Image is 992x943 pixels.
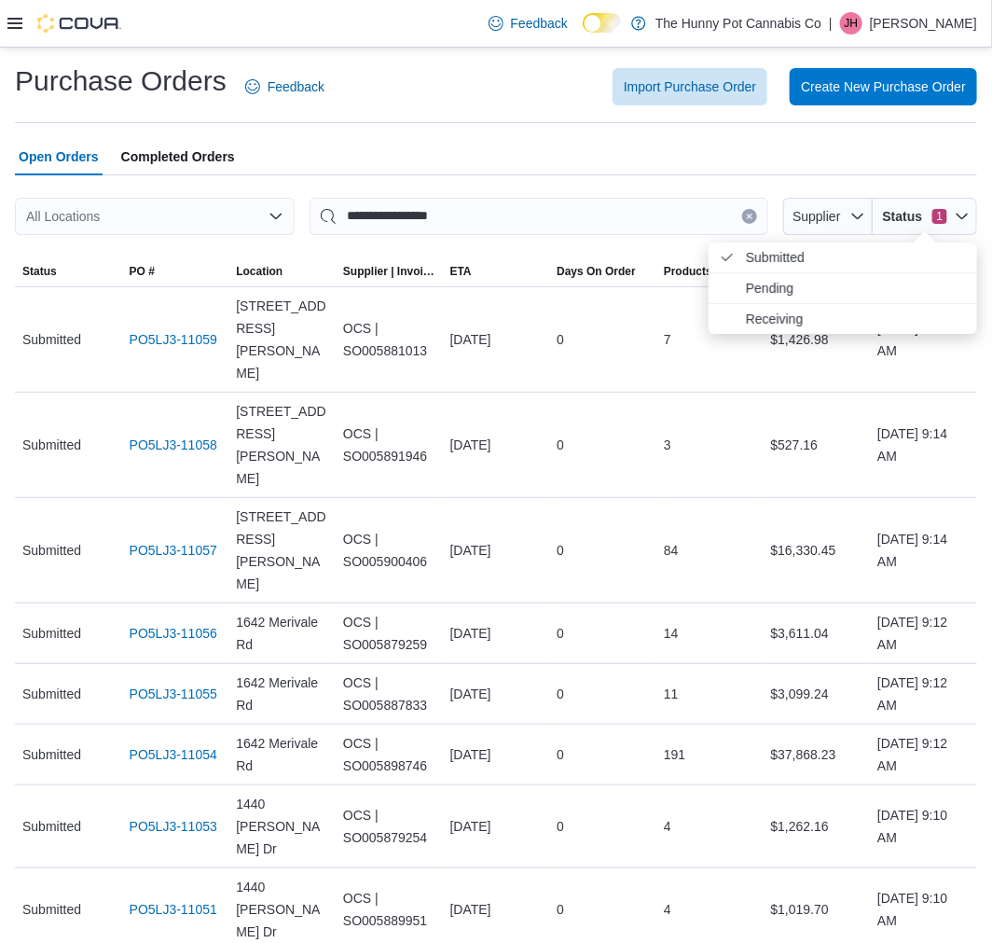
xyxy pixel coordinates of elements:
div: $1,426.98 [764,321,871,358]
button: Open list of options [269,209,283,224]
div: OCS | SO005879254 [336,797,443,856]
button: Supplier [783,198,873,235]
span: Create New Purchase Order [801,77,966,96]
span: 14 [664,622,679,645]
span: 4 [664,898,671,921]
div: [DATE] 9:12 AM [870,603,977,663]
a: Feedback [238,68,332,105]
div: OCS | SO005879259 [336,603,443,663]
a: PO5LJ3-11051 [130,898,217,921]
h1: Purchase Orders [15,62,227,100]
span: 0 [557,622,564,645]
span: 1440 [PERSON_NAME] Dr [236,793,328,860]
button: Create New Purchase Order [790,68,977,105]
button: PO # [122,257,229,286]
span: 1642 Merivale Rd [236,672,328,716]
div: [DATE] 9:12 AM [870,725,977,784]
span: JH [845,12,859,35]
a: PO5LJ3-11056 [130,622,217,645]
button: Status [15,257,122,286]
span: 191 [664,743,685,766]
div: OCS | SO005889951 [336,880,443,939]
span: Submitted [746,246,966,269]
div: $1,262.16 [764,808,871,845]
input: This is a search bar. After typing your query, hit enter to filter the results lower in the page. [310,198,768,235]
span: 1642 Merivale Rd [236,611,328,656]
div: $1,019.70 [764,891,871,928]
li: Pending [709,273,977,304]
span: Submitted [22,434,81,456]
span: Supplier | Invoice Number [343,264,435,279]
div: $3,611.04 [764,615,871,652]
span: Feedback [511,14,568,33]
span: [STREET_ADDRESS][PERSON_NAME] [236,506,328,595]
a: PO5LJ3-11055 [130,683,217,705]
span: Pending [746,277,966,299]
button: Status1 active filters [873,198,977,235]
span: [STREET_ADDRESS][PERSON_NAME] [236,400,328,490]
a: PO5LJ3-11054 [130,743,217,766]
div: [DATE] 9:14 AM [870,415,977,475]
span: 1 active filters [932,209,947,224]
span: Status [880,207,925,226]
span: Feedback [268,77,324,96]
span: Receiving [746,308,966,330]
button: Products [656,257,764,286]
p: | [829,12,833,35]
button: Days On Order [549,257,656,286]
button: Import Purchase Order [613,68,767,105]
div: $37,868.23 [764,736,871,773]
span: Days On Order [557,264,636,279]
button: Location [228,257,336,286]
span: 0 [557,898,564,921]
a: Feedback [481,5,575,42]
div: [DATE] [443,615,550,652]
span: Supplier [792,209,840,224]
span: Status [22,264,57,279]
div: $16,330.45 [764,532,871,569]
div: [DATE] 9:14 AM [870,520,977,580]
div: [DATE] [443,426,550,464]
div: $3,099.24 [764,675,871,713]
div: [DATE] [443,736,550,773]
div: [DATE] [443,675,550,713]
span: 0 [557,683,564,705]
span: Submitted [22,328,81,351]
span: 11 [664,683,679,705]
span: 0 [557,539,564,562]
span: 84 [664,539,679,562]
button: ETA [443,257,550,286]
a: PO5LJ3-11057 [130,539,217,562]
a: PO5LJ3-11059 [130,328,217,351]
div: [DATE] [443,321,550,358]
input: Dark Mode [583,13,622,33]
li: Receiving [709,304,977,334]
a: PO5LJ3-11053 [130,815,217,838]
span: Open Orders [19,138,99,175]
span: ETA [450,264,472,279]
img: Cova [37,14,121,33]
div: [DATE] [443,532,550,569]
div: [DATE] 9:10 AM [870,797,977,856]
div: Location [236,264,282,279]
span: Import Purchase Order [624,77,756,96]
span: 0 [557,815,564,838]
span: Submitted [22,622,81,645]
span: 0 [557,434,564,456]
div: OCS | SO005881013 [336,310,443,369]
div: [DATE] 9:10 AM [870,880,977,939]
div: OCS | SO005898746 [336,725,443,784]
div: OCS | SO005887833 [336,664,443,724]
p: [PERSON_NAME] [870,12,977,35]
span: Dark Mode [583,33,584,34]
div: [DATE] [443,891,550,928]
a: PO5LJ3-11058 [130,434,217,456]
span: 1440 [PERSON_NAME] Dr [236,876,328,943]
button: Supplier | Invoice Number [336,257,443,286]
span: [STREET_ADDRESS][PERSON_NAME] [236,295,328,384]
span: 7 [664,328,671,351]
span: 0 [557,743,564,766]
span: 3 [664,434,671,456]
span: Submitted [22,898,81,921]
